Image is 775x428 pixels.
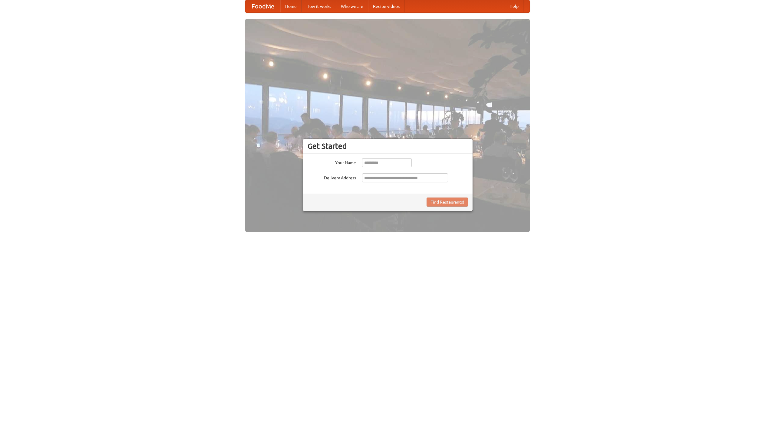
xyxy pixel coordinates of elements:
a: Help [505,0,523,12]
label: Delivery Address [308,173,356,181]
a: Home [280,0,302,12]
a: How it works [302,0,336,12]
a: FoodMe [246,0,280,12]
label: Your Name [308,158,356,166]
a: Recipe videos [368,0,404,12]
h3: Get Started [308,142,468,151]
button: Find Restaurants! [427,198,468,207]
a: Who we are [336,0,368,12]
